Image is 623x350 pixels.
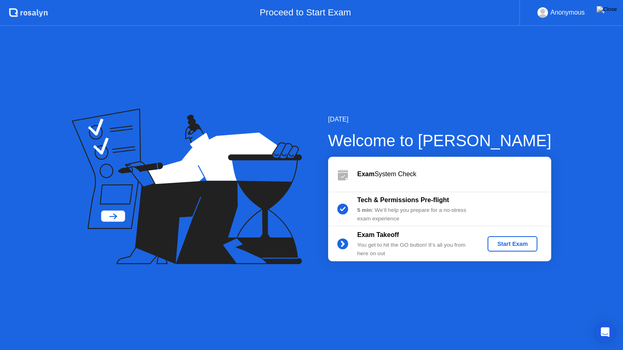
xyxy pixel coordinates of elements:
b: Exam [357,171,375,177]
div: Welcome to [PERSON_NAME] [328,128,552,153]
div: : We’ll help you prepare for a no-stress exam experience [357,206,474,223]
b: 5 min [357,207,372,213]
img: Close [597,6,617,13]
div: Start Exam [491,241,534,247]
button: Start Exam [488,236,537,252]
b: Tech & Permissions Pre-flight [357,196,449,203]
div: [DATE] [328,115,552,124]
b: Exam Takeoff [357,231,399,238]
div: Open Intercom Messenger [595,322,615,342]
div: You get to hit the GO button! It’s all you from here on out [357,241,474,258]
div: System Check [357,169,551,179]
div: Anonymous [550,7,585,18]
